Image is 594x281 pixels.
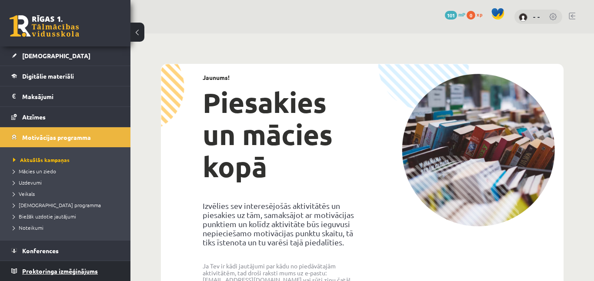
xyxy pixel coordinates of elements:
[22,72,74,80] span: Digitālie materiāli
[13,168,56,175] span: Mācies un ziedo
[203,73,230,81] strong: Jaunums!
[11,241,120,261] a: Konferences
[467,11,475,20] span: 0
[402,74,555,226] img: campaign-image-1c4f3b39ab1f89d1fca25a8facaab35ebc8e40cf20aedba61fd73fb4233361ac.png
[13,179,42,186] span: Uzdevumi
[519,13,527,22] img: - -
[458,11,465,18] span: mP
[467,11,487,18] a: 0 xp
[13,213,76,220] span: Biežāk uzdotie jautājumi
[11,66,120,86] a: Digitālie materiāli
[13,212,122,220] a: Biežāk uzdotie jautājumi
[477,11,482,18] span: xp
[10,15,79,37] a: Rīgas 1. Tālmācības vidusskola
[13,156,70,163] span: Aktuālās kampaņas
[13,156,122,164] a: Aktuālās kampaņas
[11,86,120,106] a: Maksājumi
[445,11,457,20] span: 101
[11,127,120,147] a: Motivācijas programma
[22,133,91,141] span: Motivācijas programma
[11,46,120,66] a: [DEMOGRAPHIC_DATA]
[203,201,356,247] p: Izvēlies sev interesējošās aktivitātēs un piesakies uz tām, samaksājot ar motivācijas punktiem un...
[13,201,122,209] a: [DEMOGRAPHIC_DATA] programma
[11,261,120,281] a: Proktoringa izmēģinājums
[445,11,465,18] a: 101 mP
[13,190,122,198] a: Veikals
[13,224,43,231] span: Noteikumi
[22,113,46,121] span: Atzīmes
[533,12,540,21] a: - -
[203,86,356,183] h1: Piesakies un mācies kopā
[13,179,122,186] a: Uzdevumi
[22,52,90,60] span: [DEMOGRAPHIC_DATA]
[13,202,101,208] span: [DEMOGRAPHIC_DATA] programma
[11,107,120,127] a: Atzīmes
[13,224,122,231] a: Noteikumi
[22,267,98,275] span: Proktoringa izmēģinājums
[13,190,35,197] span: Veikals
[22,247,59,255] span: Konferences
[22,86,120,106] legend: Maksājumi
[13,167,122,175] a: Mācies un ziedo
